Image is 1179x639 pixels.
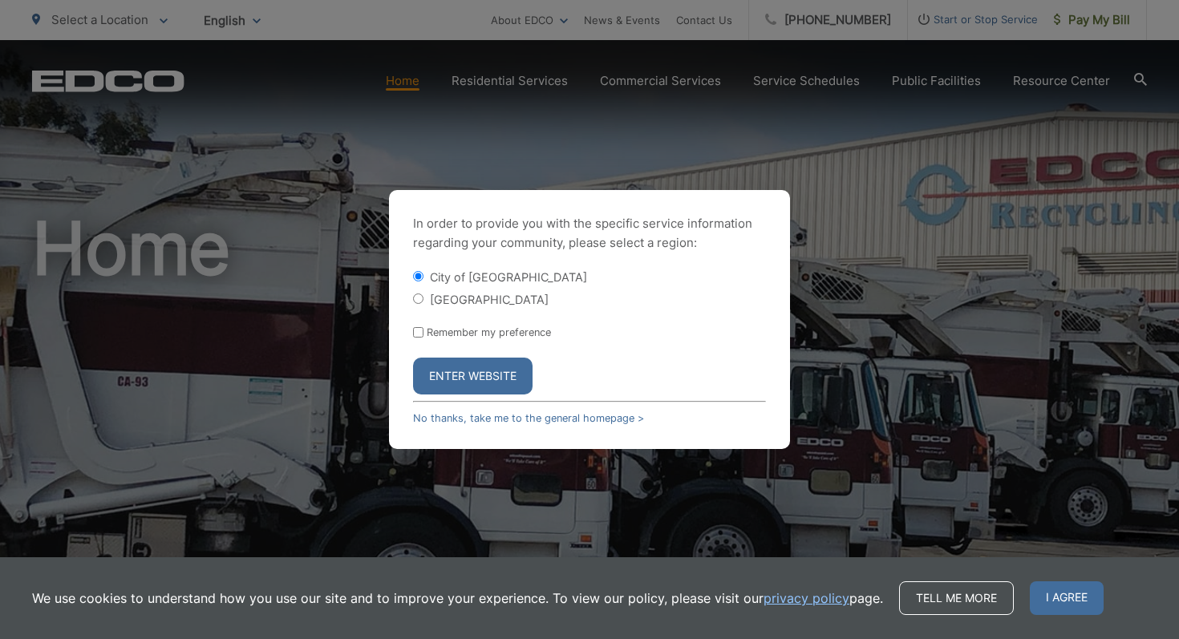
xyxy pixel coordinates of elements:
[413,358,533,394] button: Enter Website
[764,588,849,608] a: privacy policy
[427,326,551,338] label: Remember my preference
[430,270,587,284] label: City of [GEOGRAPHIC_DATA]
[32,588,883,608] p: We use cookies to understand how you use our site and to improve your experience. To view our pol...
[899,581,1014,615] a: Tell me more
[430,293,549,306] label: [GEOGRAPHIC_DATA]
[1030,581,1104,615] span: I agree
[413,412,644,424] a: No thanks, take me to the general homepage >
[413,214,766,253] p: In order to provide you with the specific service information regarding your community, please se...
